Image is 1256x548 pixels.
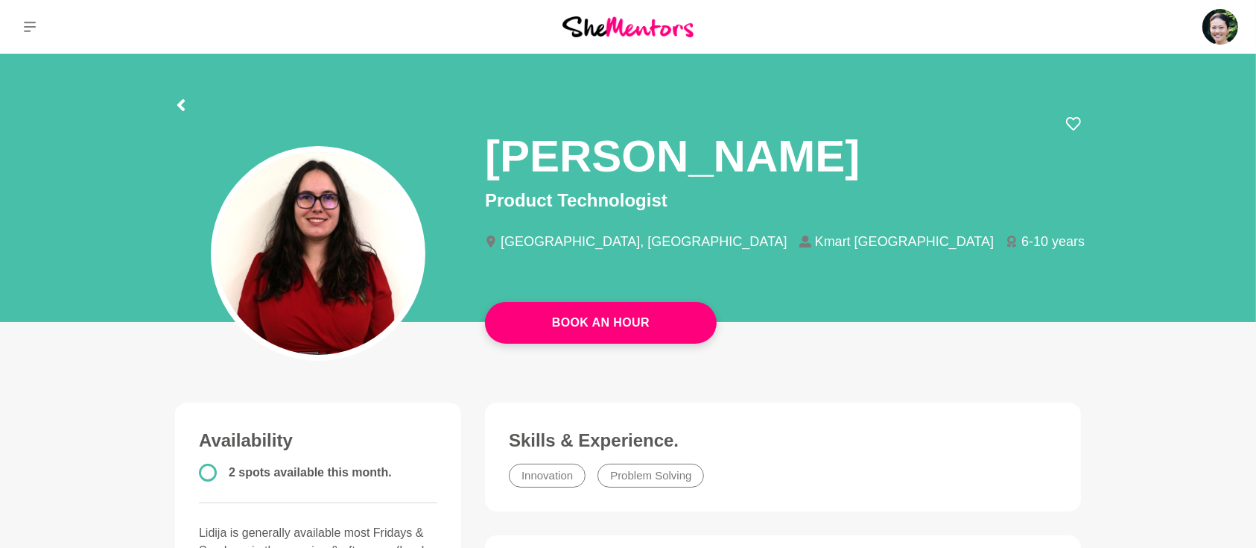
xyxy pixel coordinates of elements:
[199,429,437,452] h3: Availability
[485,128,860,184] h1: [PERSON_NAME]
[562,16,694,37] img: She Mentors Logo
[509,429,1057,452] h3: Skills & Experience.
[1006,235,1097,248] li: 6-10 years
[229,466,392,479] span: 2 spots available this month.
[485,235,799,248] li: [GEOGRAPHIC_DATA], [GEOGRAPHIC_DATA]
[485,187,1081,214] p: Product Technologist
[485,302,717,344] a: Book An Hour
[799,235,1006,248] li: Kmart [GEOGRAPHIC_DATA]
[1202,9,1238,45] img: Roselynn Unson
